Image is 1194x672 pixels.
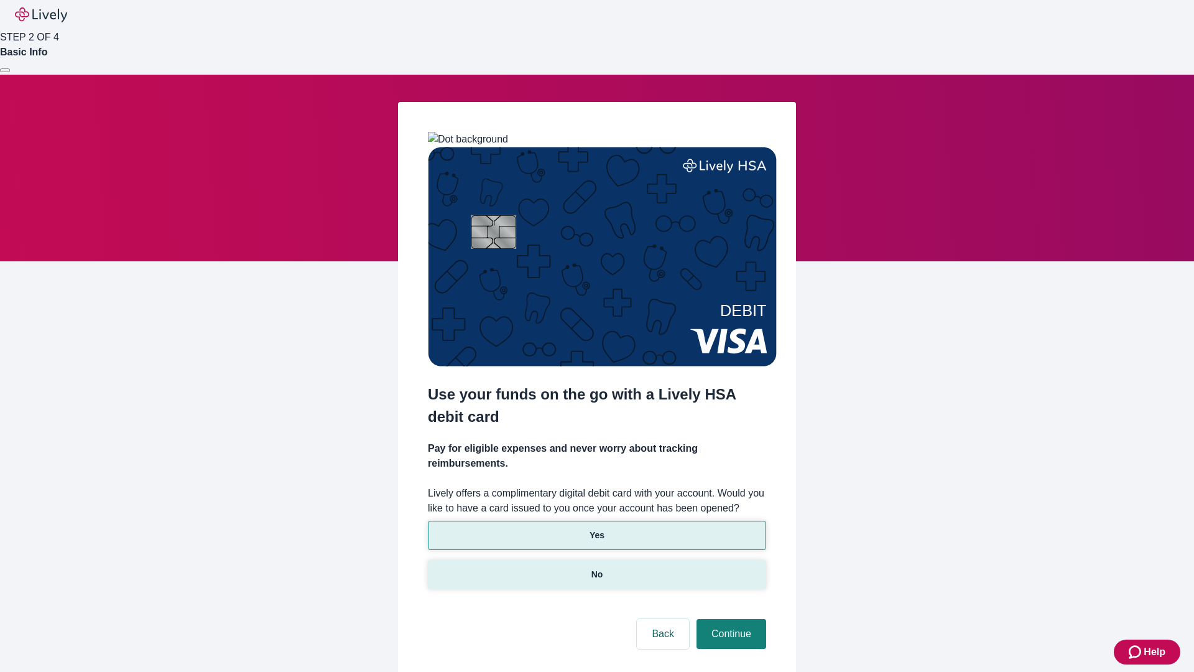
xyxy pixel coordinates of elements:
[428,441,766,471] h4: Pay for eligible expenses and never worry about tracking reimbursements.
[1114,640,1180,665] button: Zendesk support iconHelp
[428,147,777,366] img: Debit card
[428,132,508,147] img: Dot background
[15,7,67,22] img: Lively
[637,619,689,649] button: Back
[428,560,766,589] button: No
[590,529,604,542] p: Yes
[591,568,603,581] p: No
[428,521,766,550] button: Yes
[428,486,766,516] label: Lively offers a complimentary digital debit card with your account. Would you like to have a card...
[428,383,766,428] h2: Use your funds on the go with a Lively HSA debit card
[1144,645,1165,660] span: Help
[696,619,766,649] button: Continue
[1129,645,1144,660] svg: Zendesk support icon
